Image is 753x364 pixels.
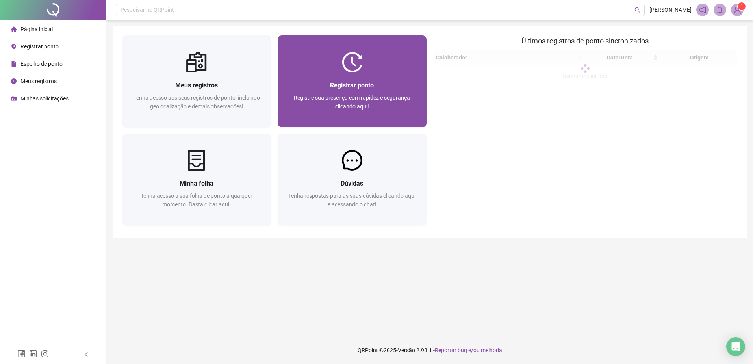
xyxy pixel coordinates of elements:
span: file [11,61,17,67]
footer: QRPoint © 2025 - 2.93.1 - [106,336,753,364]
a: Registrar pontoRegistre sua presença com rapidez e segurança clicando aqui! [278,35,427,127]
span: search [634,7,640,13]
a: Minha folhaTenha acesso a sua folha de ponto a qualquer momento. Basta clicar aqui! [122,134,271,225]
span: Espelho de ponto [20,61,63,67]
span: [PERSON_NAME] [649,6,692,14]
span: clock-circle [11,78,17,84]
sup: Atualize o seu contato no menu Meus Dados [738,2,746,10]
span: Registre sua presença com rapidez e segurança clicando aqui! [294,95,410,110]
span: home [11,26,17,32]
span: Tenha respostas para as suas dúvidas clicando aqui e acessando o chat! [288,193,415,208]
a: Meus registrosTenha acesso aos seus registros de ponto, incluindo geolocalização e demais observa... [122,35,271,127]
span: Reportar bug e/ou melhoria [435,347,502,353]
span: Página inicial [20,26,53,32]
span: left [83,352,89,357]
span: Tenha acesso aos seus registros de ponto, incluindo geolocalização e demais observações! [134,95,260,110]
span: linkedin [29,350,37,358]
span: Últimos registros de ponto sincronizados [521,37,649,45]
span: Minha folha [180,180,213,187]
img: 90829 [731,4,743,16]
span: bell [716,6,723,13]
span: instagram [41,350,49,358]
span: 1 [740,4,743,9]
span: Versão [398,347,415,353]
a: DúvidasTenha respostas para as suas dúvidas clicando aqui e acessando o chat! [278,134,427,225]
span: Meus registros [175,82,218,89]
span: notification [699,6,706,13]
span: Registrar ponto [330,82,374,89]
div: Open Intercom Messenger [726,337,745,356]
span: Tenha acesso a sua folha de ponto a qualquer momento. Basta clicar aqui! [141,193,252,208]
span: Minhas solicitações [20,95,69,102]
span: environment [11,44,17,49]
span: schedule [11,96,17,101]
span: Registrar ponto [20,43,59,50]
span: Dúvidas [341,180,363,187]
span: Meus registros [20,78,57,84]
span: facebook [17,350,25,358]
